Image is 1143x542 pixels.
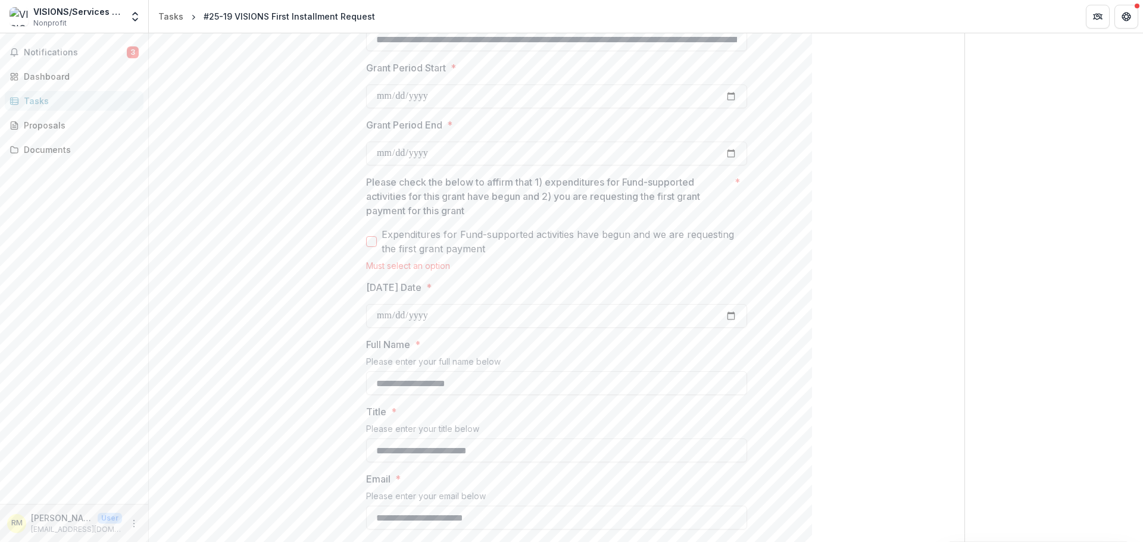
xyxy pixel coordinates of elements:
div: Documents [24,143,134,156]
div: Please enter your full name below [366,356,747,371]
button: Open entity switcher [127,5,143,29]
nav: breadcrumb [154,8,380,25]
div: #25-19 VISIONS First Installment Request [204,10,375,23]
a: Documents [5,140,143,159]
div: Russell Martello [11,519,23,527]
span: Nonprofit [33,18,67,29]
a: Proposals [5,115,143,135]
p: Grant Period End [366,118,442,132]
div: Tasks [158,10,183,23]
p: [DATE] Date [366,280,421,295]
button: Notifications3 [5,43,143,62]
button: Get Help [1114,5,1138,29]
div: Must select an option [366,261,747,271]
p: Full Name [366,337,410,352]
span: Notifications [24,48,127,58]
div: VISIONS/Services for the Blind and Visually Impaired [33,5,122,18]
a: Tasks [154,8,188,25]
div: Please enter your email below [366,491,747,506]
div: Tasks [24,95,134,107]
p: [PERSON_NAME] [31,512,93,524]
a: Tasks [5,91,143,111]
span: 3 [127,46,139,58]
a: Dashboard [5,67,143,86]
p: Please check the below to affirm that 1) expenditures for Fund-supported activities for this gran... [366,175,730,218]
button: Partners [1086,5,1110,29]
div: Dashboard [24,70,134,83]
div: Please enter your title below [366,424,747,438]
div: Proposals [24,119,134,131]
p: [EMAIL_ADDRESS][DOMAIN_NAME] [31,524,122,535]
button: More [127,516,141,531]
p: Title [366,405,386,419]
p: Email [366,472,391,486]
p: Grant Period Start [366,61,446,75]
span: Expenditures for Fund-supported activities have begun and we are requesting the first grant payment [382,227,747,256]
img: VISIONS/Services for the Blind and Visually Impaired [10,7,29,26]
p: User [98,513,122,524]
